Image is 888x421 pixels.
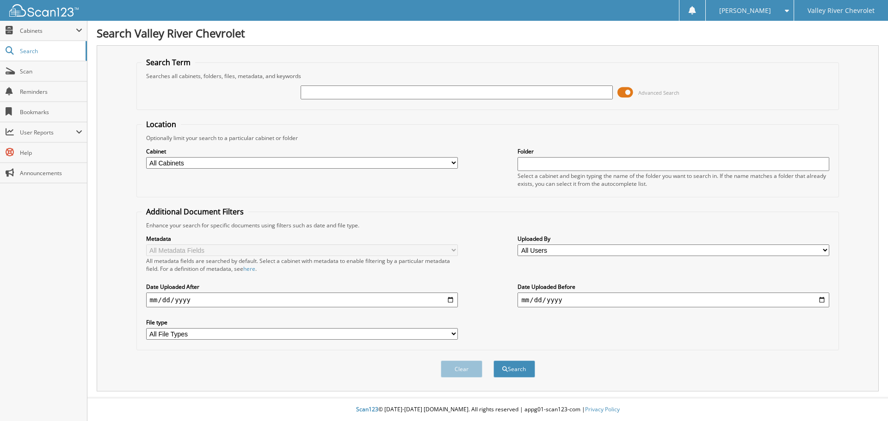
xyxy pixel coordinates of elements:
a: Privacy Policy [585,405,620,413]
legend: Additional Document Filters [142,207,248,217]
div: Select a cabinet and begin typing the name of the folder you want to search in. If the name match... [518,172,829,188]
input: end [518,293,829,307]
span: Announcements [20,169,82,177]
div: © [DATE]-[DATE] [DOMAIN_NAME]. All rights reserved | appg01-scan123-com | [87,398,888,421]
span: User Reports [20,128,76,136]
label: Uploaded By [518,235,829,243]
span: Valley River Chevrolet [808,8,875,13]
span: Reminders [20,88,82,96]
div: Enhance your search for specific documents using filters such as date and file type. [142,221,834,229]
div: Searches all cabinets, folders, files, metadata, and keywords [142,72,834,80]
span: [PERSON_NAME] [719,8,771,13]
a: here [243,265,255,273]
div: Optionally limit your search to a particular cabinet or folder [142,134,834,142]
span: Advanced Search [638,89,679,96]
span: Scan [20,67,82,75]
button: Clear [441,360,482,378]
h1: Search Valley River Chevrolet [97,25,879,41]
label: File type [146,318,458,326]
span: Scan123 [356,405,378,413]
button: Search [493,360,535,378]
label: Date Uploaded After [146,283,458,291]
span: Cabinets [20,27,76,35]
legend: Search Term [142,57,195,67]
div: All metadata fields are searched by default. Select a cabinet with metadata to enable filtering b... [146,257,458,273]
legend: Location [142,119,181,129]
span: Bookmarks [20,108,82,116]
span: Help [20,149,82,157]
input: start [146,293,458,307]
label: Metadata [146,235,458,243]
label: Cabinet [146,147,458,155]
img: scan123-logo-white.svg [9,4,79,17]
label: Folder [518,147,829,155]
label: Date Uploaded Before [518,283,829,291]
span: Search [20,47,81,55]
